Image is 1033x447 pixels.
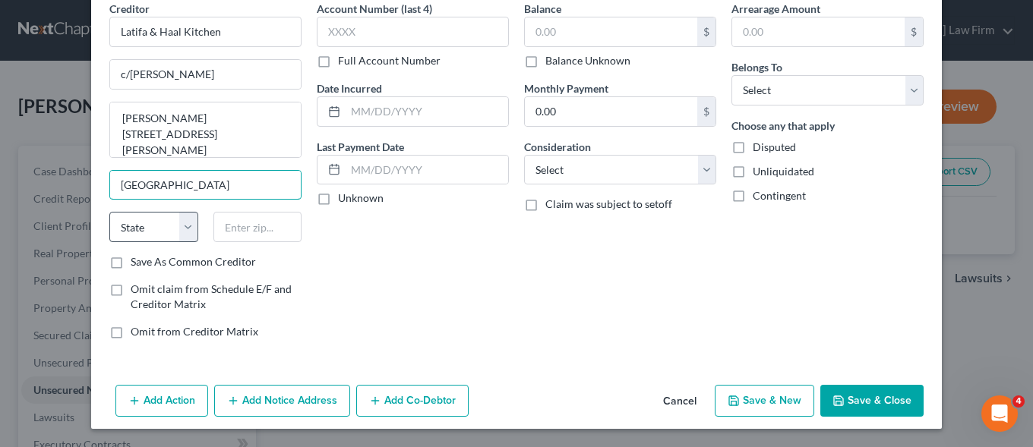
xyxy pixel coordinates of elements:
[317,139,404,155] label: Last Payment Date
[732,17,905,46] input: 0.00
[346,156,508,184] input: MM/DD/YYYY
[338,190,384,206] label: Unknown
[115,385,208,417] button: Add Action
[715,385,814,417] button: Save & New
[214,385,350,417] button: Add Notice Address
[905,17,923,46] div: $
[1012,395,1025,408] span: 4
[317,17,509,47] input: XXXX
[524,80,608,96] label: Monthly Payment
[981,395,1018,432] iframe: Intercom live chat
[356,385,469,417] button: Add Co-Debtor
[110,60,301,89] input: Enter address...
[731,1,820,17] label: Arrearage Amount
[131,325,258,338] span: Omit from Creditor Matrix
[753,140,796,153] span: Disputed
[524,139,591,155] label: Consideration
[820,385,924,417] button: Save & Close
[651,386,709,417] button: Cancel
[131,254,256,269] label: Save As Common Creditor
[731,61,782,74] span: Belongs To
[317,80,382,96] label: Date Incurred
[525,97,697,126] input: 0.00
[545,53,630,68] label: Balance Unknown
[697,97,716,126] div: $
[753,189,806,202] span: Contingent
[317,1,432,17] label: Account Number (last 4)
[524,1,561,17] label: Balance
[346,97,508,126] input: MM/DD/YYYY
[731,118,835,134] label: Choose any that apply
[753,165,814,178] span: Unliquidated
[697,17,716,46] div: $
[338,53,441,68] label: Full Account Number
[109,17,302,47] input: Search creditor by name...
[545,197,672,210] span: Claim was subject to setoff
[213,212,302,242] input: Enter zip...
[525,17,697,46] input: 0.00
[110,171,301,200] input: Enter city...
[109,2,150,15] span: Creditor
[131,282,292,310] span: Omit claim from Schedule E/F and Creditor Matrix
